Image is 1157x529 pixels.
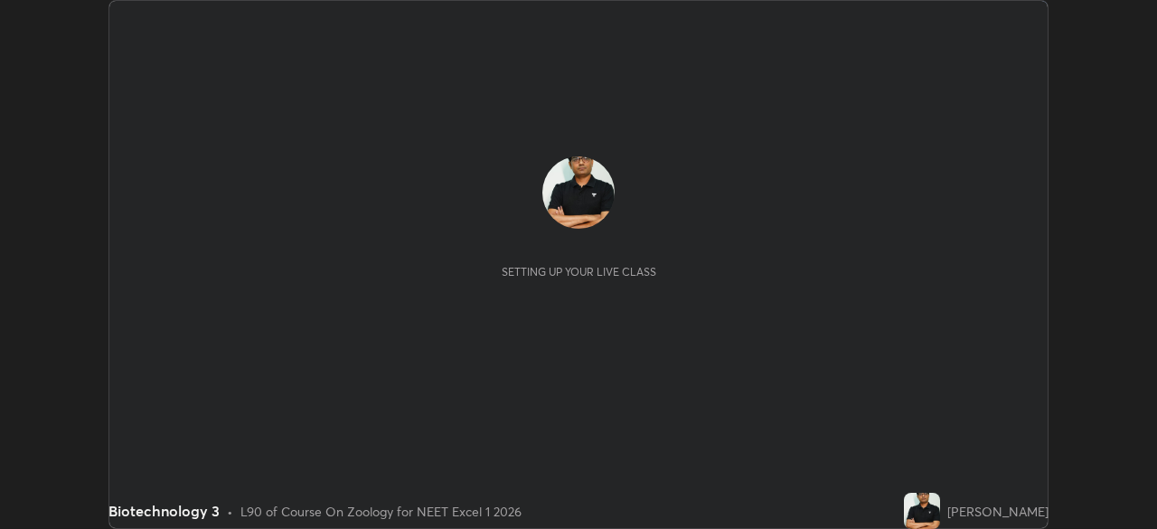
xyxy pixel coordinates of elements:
[108,500,220,522] div: Biotechnology 3
[502,265,656,279] div: Setting up your live class
[947,502,1049,521] div: [PERSON_NAME]
[542,156,615,229] img: 949fdf8e776c44239d50da6cd554c825.jpg
[227,502,233,521] div: •
[904,493,940,529] img: 949fdf8e776c44239d50da6cd554c825.jpg
[240,502,522,521] div: L90 of Course On Zoology for NEET Excel 1 2026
